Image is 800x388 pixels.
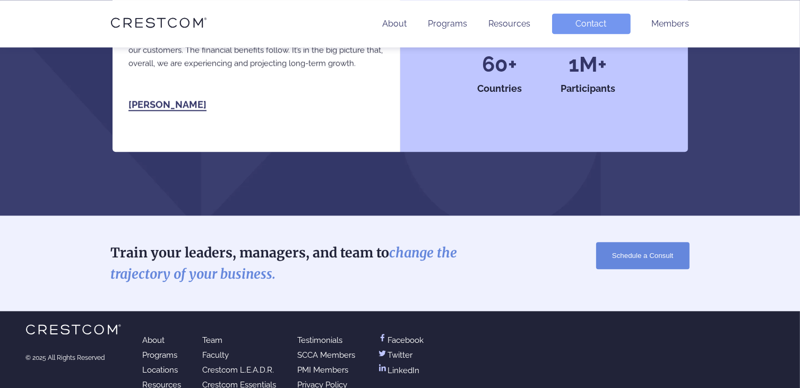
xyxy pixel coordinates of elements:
[143,365,178,375] a: Locations
[596,242,690,269] button: Schedule a Consult
[128,99,207,111] a: [PERSON_NAME]
[377,335,424,345] a: Facebook
[26,354,122,361] div: © 2025 All Rights Reserved
[561,83,615,94] span: Participants
[569,57,607,72] span: 1M+
[478,83,522,94] span: Countries
[111,242,483,284] h6: Train your leaders, managers, and team to
[143,335,165,345] a: About
[377,365,420,375] a: LinkedIn
[652,19,690,29] a: Members
[298,335,343,345] a: Testimonials
[377,350,413,360] a: Twitter
[483,57,518,72] span: 60+
[428,19,468,29] a: Programs
[298,365,349,375] a: PMI Members
[143,350,178,360] a: Programs
[203,365,274,375] a: Crestcom L.E.A.D.R.
[489,19,531,29] a: Resources
[552,13,631,34] a: Contact
[203,350,229,360] a: Faculty
[203,335,223,345] a: Team
[298,350,356,360] a: SCCA Members
[383,19,407,29] a: About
